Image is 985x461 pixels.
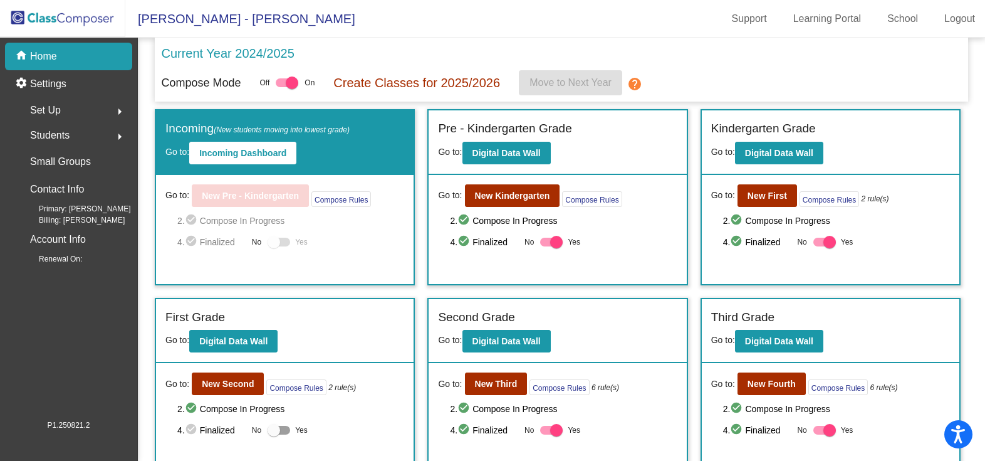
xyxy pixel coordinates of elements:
[748,379,796,389] b: New Fourth
[730,401,745,416] mat-icon: check_circle
[783,9,872,29] a: Learning Portal
[189,330,278,352] button: Digital Data Wall
[438,378,462,391] span: Go to:
[214,125,350,134] span: (New students moving into lowest grade)
[735,142,823,164] button: Digital Data Wall
[30,127,70,144] span: Students
[161,44,294,63] p: Current Year 2024/2025
[189,142,296,164] button: Incoming Dashboard
[748,191,787,201] b: New First
[30,153,91,171] p: Small Groups
[252,236,261,248] span: No
[457,213,472,228] mat-icon: check_circle
[627,77,642,92] mat-icon: help
[165,147,189,157] span: Go to:
[723,235,791,250] span: 4. Finalized
[161,75,241,92] p: Compose Mode
[475,191,550,201] b: New Kindergarten
[723,423,791,438] span: 4. Finalized
[199,336,268,346] b: Digital Data Wall
[177,401,404,416] span: 2. Compose In Progress
[465,184,560,207] button: New Kindergarten
[457,423,472,438] mat-icon: check_circle
[177,235,246,250] span: 4. Finalized
[450,235,518,250] span: 4. Finalized
[800,191,859,207] button: Compose Rules
[295,235,308,250] span: Yes
[165,309,225,327] label: First Grade
[723,401,950,416] span: 2. Compose In Progress
[165,189,189,202] span: Go to:
[934,9,985,29] a: Logout
[295,423,308,438] span: Yes
[472,336,541,346] b: Digital Data Wall
[711,309,774,327] label: Third Grade
[730,213,745,228] mat-icon: check_circle
[30,181,84,198] p: Contact Info
[711,147,735,157] span: Go to:
[723,213,950,228] span: 2. Compose In Progress
[450,401,677,416] span: 2. Compose In Progress
[450,213,677,228] span: 2. Compose In Progress
[711,335,735,345] span: Go to:
[472,148,541,158] b: Digital Data Wall
[797,425,806,436] span: No
[730,235,745,250] mat-icon: check_circle
[735,330,823,352] button: Digital Data Wall
[252,425,261,436] span: No
[328,382,356,393] i: 2 rule(s)
[737,184,797,207] button: New First
[311,191,371,207] button: Compose Rules
[438,120,571,138] label: Pre - Kindergarten Grade
[745,336,813,346] b: Digital Data Wall
[711,120,816,138] label: Kindergarten Grade
[862,193,889,204] i: 2 rule(s)
[745,148,813,158] b: Digital Data Wall
[185,235,200,250] mat-icon: check_circle
[112,104,127,119] mat-icon: arrow_right
[438,189,462,202] span: Go to:
[177,213,404,228] span: 2. Compose In Progress
[457,235,472,250] mat-icon: check_circle
[165,335,189,345] span: Go to:
[15,49,30,64] mat-icon: home
[199,148,286,158] b: Incoming Dashboard
[462,330,551,352] button: Digital Data Wall
[185,401,200,416] mat-icon: check_circle
[177,423,246,438] span: 4. Finalized
[465,373,528,395] button: New Third
[568,235,580,250] span: Yes
[722,9,777,29] a: Support
[192,184,309,207] button: New Pre - Kindergarten
[730,423,745,438] mat-icon: check_circle
[202,379,254,389] b: New Second
[524,425,534,436] span: No
[30,77,66,92] p: Settings
[19,215,125,226] span: Billing: [PERSON_NAME]
[266,379,326,395] button: Compose Rules
[475,379,518,389] b: New Third
[19,203,131,215] span: Primary: [PERSON_NAME]
[125,9,355,29] span: [PERSON_NAME] - [PERSON_NAME]
[568,423,580,438] span: Yes
[30,231,86,248] p: Account Info
[30,49,57,64] p: Home
[438,147,462,157] span: Go to:
[737,373,806,395] button: New Fourth
[333,73,500,92] p: Create Classes for 2025/2026
[562,191,622,207] button: Compose Rules
[438,309,515,327] label: Second Grade
[185,213,200,228] mat-icon: check_circle
[462,142,551,164] button: Digital Data Wall
[519,70,622,95] button: Move to Next Year
[841,235,853,250] span: Yes
[870,382,898,393] i: 6 rule(s)
[524,236,534,248] span: No
[529,379,589,395] button: Compose Rules
[30,102,61,119] span: Set Up
[808,379,868,395] button: Compose Rules
[112,129,127,144] mat-icon: arrow_right
[877,9,928,29] a: School
[711,378,735,391] span: Go to:
[592,382,619,393] i: 6 rule(s)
